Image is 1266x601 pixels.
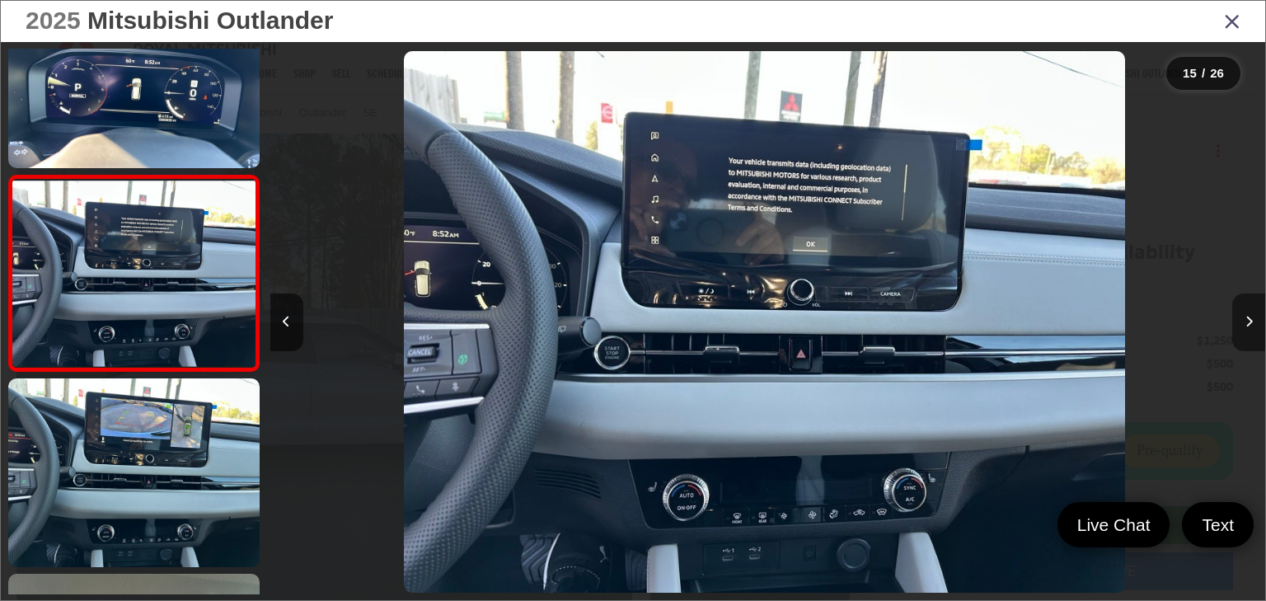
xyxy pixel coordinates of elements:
[1224,10,1240,31] i: Close gallery
[1200,68,1207,79] span: /
[1210,66,1224,80] span: 26
[1183,66,1197,80] span: 15
[6,377,262,569] img: 2025 Mitsubishi Outlander SE
[270,293,303,351] button: Previous image
[1193,514,1242,536] span: Text
[87,7,333,34] span: Mitsubishi Outlander
[1069,514,1159,536] span: Live Chat
[26,7,81,34] span: 2025
[1182,502,1254,547] a: Text
[1232,293,1265,351] button: Next image
[1057,502,1170,547] a: Live Chat
[267,51,1262,592] div: 2025 Mitsubishi Outlander SE 14
[10,181,258,367] img: 2025 Mitsubishi Outlander SE
[404,51,1125,592] img: 2025 Mitsubishi Outlander SE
